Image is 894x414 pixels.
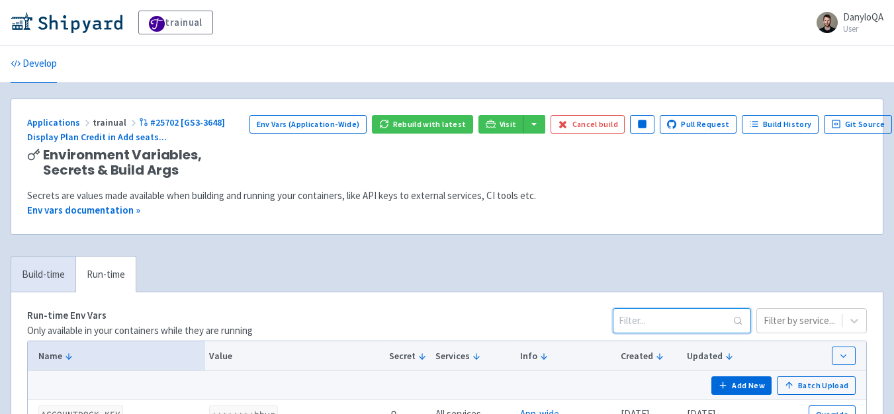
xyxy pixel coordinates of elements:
[478,115,523,134] a: Visit
[11,12,122,33] img: Shipyard logo
[27,188,867,204] div: Secrets are values made available when building and running your containers, like API keys to ext...
[27,309,107,321] strong: Run-time Env Vars
[630,115,654,134] button: Pause
[38,349,201,363] button: Name
[613,308,751,333] input: Filter...
[93,116,139,128] span: trainual
[520,349,613,363] button: Info
[372,115,473,134] button: Rebuild with latest
[11,46,57,83] a: Develop
[824,115,892,134] a: Git Source
[435,349,512,363] button: Services
[205,341,385,371] th: Value
[843,11,883,23] span: DanyloQA
[500,119,517,130] span: Visit
[777,376,856,395] button: Batch Upload
[843,24,883,33] small: User
[711,376,772,395] button: Add New
[11,257,75,293] a: Build-time
[27,323,253,339] p: Only available in your containers while they are running
[249,115,367,134] a: Env Vars (Application-Wide)
[43,147,239,178] span: Environment Variables, Secrets & Build Args
[389,349,427,363] button: Secret
[742,115,819,134] a: Build History
[138,11,213,34] a: trainual
[27,116,93,128] a: Applications
[687,349,744,363] button: Updated
[27,204,140,216] a: Env vars documentation »
[809,12,883,33] a: DanyloQA User
[551,115,625,134] button: Cancel build
[621,349,678,363] button: Created
[75,257,136,293] a: Run-time
[660,115,737,134] a: Pull Request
